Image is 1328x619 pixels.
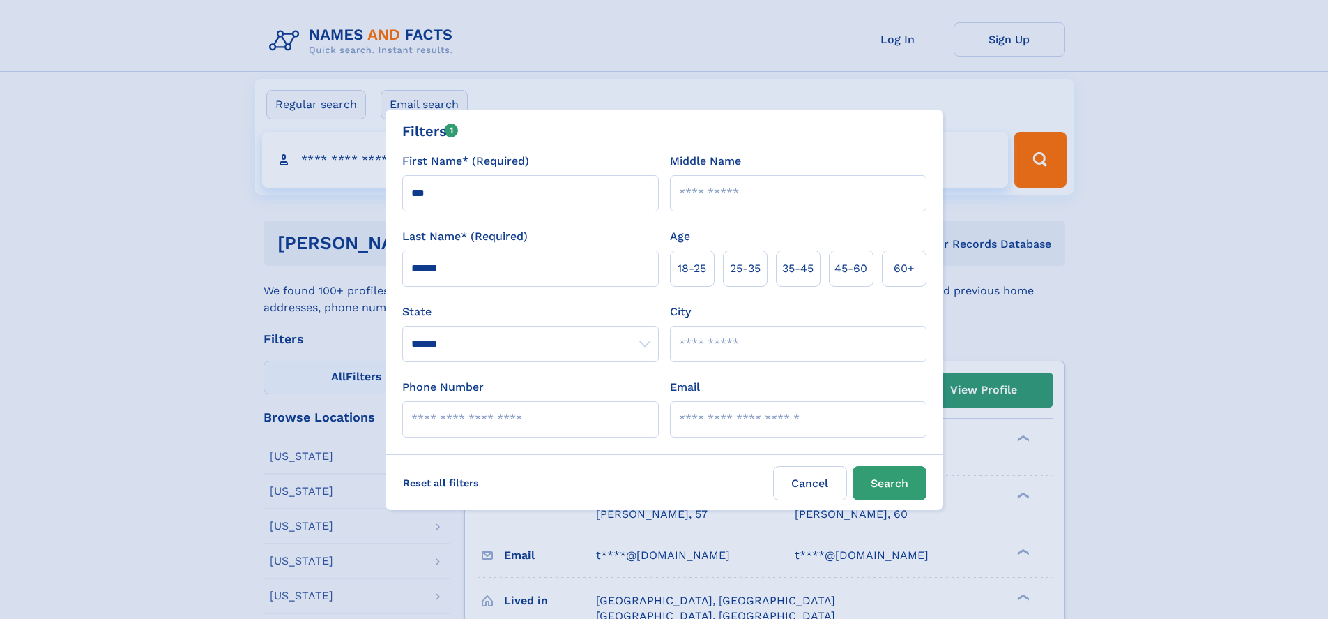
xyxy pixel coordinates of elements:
[394,466,488,500] label: Reset all filters
[670,228,690,245] label: Age
[678,260,706,277] span: 18‑25
[894,260,915,277] span: 60+
[782,260,814,277] span: 35‑45
[773,466,847,500] label: Cancel
[402,228,528,245] label: Last Name* (Required)
[402,153,529,170] label: First Name* (Required)
[402,304,659,320] label: State
[402,379,484,396] label: Phone Number
[834,260,867,277] span: 45‑60
[730,260,761,277] span: 25‑35
[670,379,700,396] label: Email
[670,153,741,170] label: Middle Name
[402,121,459,142] div: Filters
[670,304,691,320] label: City
[853,466,926,500] button: Search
